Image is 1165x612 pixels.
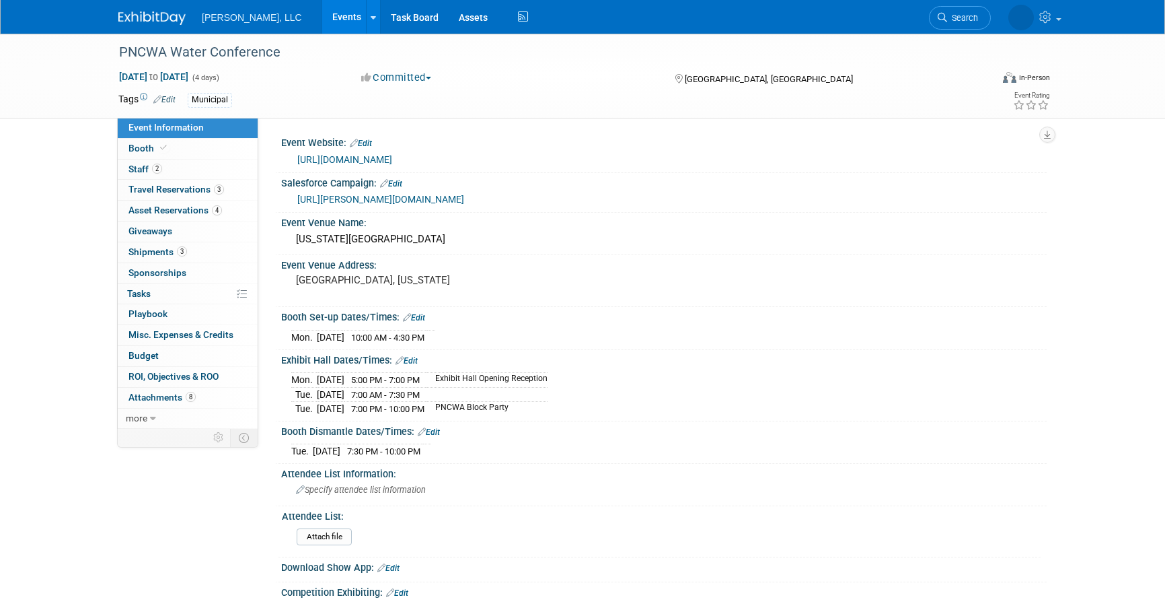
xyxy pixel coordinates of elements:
[911,70,1050,90] div: Event Format
[152,164,162,174] span: 2
[118,388,258,408] a: Attachments8
[118,92,176,108] td: Tags
[291,387,317,402] td: Tue.
[207,429,231,446] td: Personalize Event Tab Strip
[214,184,224,195] span: 3
[118,346,258,366] a: Budget
[296,485,426,495] span: Specify attendee list information
[281,557,1047,575] div: Download Show App:
[313,444,340,458] td: [DATE]
[118,71,189,83] span: [DATE] [DATE]
[128,267,186,278] span: Sponsorships
[126,413,147,423] span: more
[317,330,344,344] td: [DATE]
[188,93,232,107] div: Municipal
[282,506,1041,523] div: Attendee List:
[427,402,548,416] td: PNCWA Block Party
[128,308,167,319] span: Playbook
[281,255,1047,272] div: Event Venue Address:
[281,213,1047,230] div: Event Venue Name:
[291,373,317,388] td: Mon.
[128,122,204,133] span: Event Information
[403,313,425,322] a: Edit
[118,222,258,242] a: Giveaways
[1018,73,1050,83] div: In-Person
[1003,72,1016,83] img: Format-Inperson.png
[296,274,585,286] pre: [GEOGRAPHIC_DATA], [US_STATE]
[114,40,971,65] div: PNCWA Water Conference
[128,329,233,340] span: Misc. Expenses & Credits
[297,154,392,165] a: [URL][DOMAIN_NAME]
[291,444,313,458] td: Tue.
[281,464,1047,481] div: Attendee List Information:
[128,184,224,195] span: Travel Reservations
[212,205,222,215] span: 4
[118,118,258,138] a: Event Information
[377,564,400,573] a: Edit
[186,392,196,402] span: 8
[317,402,344,416] td: [DATE]
[118,367,258,387] a: ROI, Objectives & ROO
[1008,5,1034,30] img: Megan James
[396,356,418,366] a: Edit
[281,421,1047,439] div: Booth Dismantle Dates/Times:
[351,390,420,400] span: 7:00 AM - 7:30 PM
[127,288,151,299] span: Tasks
[118,180,258,200] a: Travel Reservations3
[281,350,1047,368] div: Exhibit Hall Dates/Times:
[128,392,196,403] span: Attachments
[118,263,258,283] a: Sponsorships
[118,304,258,325] a: Playbook
[380,179,402,189] a: Edit
[118,11,186,25] img: ExhibitDay
[118,409,258,429] a: more
[317,387,344,402] td: [DATE]
[118,201,258,221] a: Asset Reservations4
[118,139,258,159] a: Booth
[128,246,187,257] span: Shipments
[351,404,424,414] span: 7:00 PM - 10:00 PM
[297,194,464,205] a: [URL][PERSON_NAME][DOMAIN_NAME]
[128,164,162,174] span: Staff
[128,371,219,382] span: ROI, Objectives & ROO
[347,446,420,456] span: 7:30 PM - 10:00 PM
[202,12,302,23] span: [PERSON_NAME], LLC
[929,6,991,30] a: Search
[128,143,170,154] span: Booth
[281,307,1047,325] div: Booth Set-up Dates/Times:
[147,71,160,82] span: to
[128,205,222,215] span: Asset Reservations
[118,284,258,304] a: Tasks
[386,588,408,598] a: Edit
[947,13,978,23] span: Search
[281,582,1047,600] div: Competition Exhibiting:
[177,246,187,257] span: 3
[685,74,853,84] span: [GEOGRAPHIC_DATA], [GEOGRAPHIC_DATA]
[128,350,159,361] span: Budget
[351,375,420,385] span: 5:00 PM - 7:00 PM
[350,139,372,148] a: Edit
[118,242,258,263] a: Shipments3
[191,73,219,82] span: (4 days)
[291,402,317,416] td: Tue.
[281,133,1047,150] div: Event Website:
[351,333,424,343] span: 10:00 AM - 4:30 PM
[418,428,440,437] a: Edit
[281,173,1047,191] div: Salesforce Campaign:
[356,71,437,85] button: Committed
[231,429,258,446] td: Toggle Event Tabs
[427,373,548,388] td: Exhibit Hall Opening Reception
[1013,92,1049,99] div: Event Rating
[118,325,258,345] a: Misc. Expenses & Credits
[291,330,317,344] td: Mon.
[160,144,167,151] i: Booth reservation complete
[118,160,258,180] a: Staff2
[291,229,1037,250] div: [US_STATE][GEOGRAPHIC_DATA]
[317,373,344,388] td: [DATE]
[153,95,176,104] a: Edit
[128,226,172,236] span: Giveaways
